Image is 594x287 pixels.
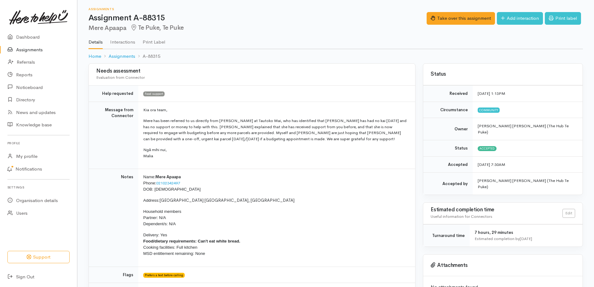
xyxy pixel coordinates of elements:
time: [DATE] [520,236,532,241]
span: [GEOGRAPHIC_DATA] [GEOGRAPHIC_DATA], [GEOGRAPHIC_DATA] [160,198,295,203]
span: Mere Apaapa [155,174,181,179]
td: Circumstance [423,102,473,118]
h3: Attachments [431,262,575,268]
td: Received [423,86,473,102]
h1: Assignment A-88315 [88,14,427,23]
button: Support [7,251,70,264]
h3: Status [431,71,575,77]
a: Add interaction [497,12,543,25]
td: Accepted [423,156,473,173]
a: Print Label [143,31,165,49]
a: Interactions [110,31,135,49]
a: Details [88,31,103,49]
h6: Assignments [88,7,427,11]
nav: breadcrumb [88,49,583,64]
h2: Mere Apaapa [88,24,427,32]
td: Message from Connector [89,102,138,169]
span: Address: [143,198,160,203]
p: Kia ora team, [143,107,408,113]
span: Useful information for Connectors [431,214,492,219]
span: Te Puke, Te Puke [130,24,184,32]
td: Owner [423,118,473,140]
a: 02102342497 [156,180,180,186]
a: Print label [545,12,581,25]
h3: Estimated completion time [431,207,562,213]
span: Phone: [143,181,156,185]
td: Turnaround time [423,225,470,247]
span: Food/dietary requirements: Can't eat white bread. [143,239,240,243]
td: Flags [89,267,138,283]
td: [PERSON_NAME] [PERSON_NAME] (The Hub Te Puke) [473,173,583,195]
span: Household members Partner: N/A Dependent/s: N/A [143,209,181,226]
span: Accepted [478,146,497,151]
div: Estimated completion by [475,236,575,242]
h6: Settings [7,183,70,192]
a: Edit [562,209,575,218]
p: Mere has been referred to us directly from [PERSON_NAME] at Tautoko Mai, who has identified that ... [143,118,408,142]
td: Notes [89,169,138,267]
td: Accepted by [423,173,473,195]
h3: Needs assessment [96,68,408,74]
span: Community [478,108,500,112]
a: Assignments [109,53,135,60]
td: Help requested [89,86,138,102]
span: Prefers a text before calling [143,273,185,278]
td: Status [423,140,473,157]
span: Name: [143,175,155,179]
span: 7 hours, 29 minutes [475,230,513,235]
li: A-88315 [135,53,160,60]
button: Take over this assignment [427,12,495,25]
time: [DATE] 7:30AM [478,162,505,167]
p: Ngā mihi nui, Malia [143,147,408,159]
span: [PERSON_NAME] [PERSON_NAME] (The Hub Te Puke) [478,123,569,135]
span: DOB: [DEMOGRAPHIC_DATA] [143,187,200,192]
span: Delivery: Yes Cooking facilities: Full kitchen MSD entitlement remaining: None [143,233,240,256]
span: Food support [143,91,165,96]
time: [DATE] 1:13PM [478,91,505,96]
h6: Profile [7,139,70,147]
span: Evaluation from Connector [96,75,145,80]
a: Home [88,53,101,60]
